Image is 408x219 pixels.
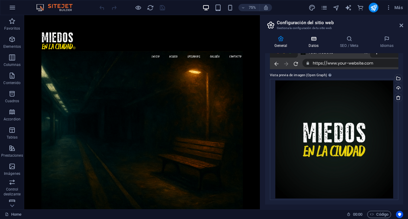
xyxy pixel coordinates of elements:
span: 00 00 [353,211,362,218]
span: Más [386,5,403,11]
button: text_generator [345,4,352,11]
button: Código [367,211,391,218]
h4: SEO / Meta [331,36,371,48]
button: Más [383,3,405,12]
p: Contenido [3,80,21,85]
span: Código [370,211,388,218]
button: reload [147,4,154,11]
i: Publicar [370,4,377,11]
h4: General [265,36,299,48]
button: navigator [332,4,340,11]
i: Comercio [357,4,364,11]
h4: Datos [299,36,331,48]
p: Prestaciones [1,153,23,158]
h3: Gestiona la configuración de tu sitio web [277,25,391,31]
button: pages [320,4,328,11]
p: Imágenes [4,171,20,176]
button: publish [369,3,378,12]
i: Navegador [333,4,340,11]
h6: 75% [248,4,257,11]
a: Haz clic para cancelar la selección y doble clic para abrir páginas [5,211,21,218]
p: Cuadros [5,99,19,103]
button: 75% [238,4,260,11]
p: Accordion [4,117,21,122]
p: Tablas [7,135,18,140]
button: commerce [357,4,364,11]
button: design [308,4,316,11]
h4: Idiomas [371,36,403,48]
i: Al redimensionar, ajustar el nivel de zoom automáticamente para ajustarse al dispositivo elegido. [263,5,269,10]
i: Volver a cargar página [147,4,154,11]
p: Columnas [4,62,21,67]
button: Usercentrics [396,211,403,218]
h6: Tiempo de la sesión [347,211,363,218]
i: Diseño (Ctrl+Alt+Y) [309,4,316,11]
h2: Configuración del sitio web [277,20,403,25]
label: Vista previa de imagen (Open Graph) [270,72,398,79]
i: Páginas (Ctrl+Alt+S) [321,4,328,11]
p: Elementos [3,44,21,49]
p: Favoritos [4,26,20,31]
img: Editor Logo [35,4,80,11]
i: AI Writer [345,4,352,11]
div: LogoMIEDOSENLACIUDAD.jpg-TQBXjE7YsOjfhDrPKJznkA.jpg [270,79,398,200]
